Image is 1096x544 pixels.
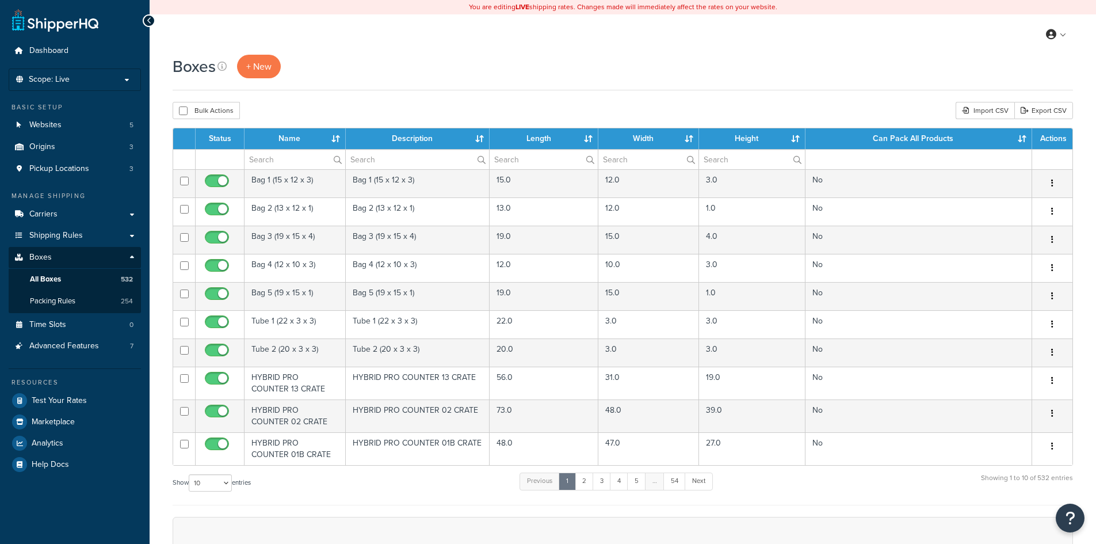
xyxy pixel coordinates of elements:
[699,282,805,310] td: 1.0
[805,338,1032,367] td: No
[9,136,141,158] li: Origins
[245,128,346,149] th: Name : activate to sort column ascending
[9,158,141,180] li: Pickup Locations
[1032,128,1072,149] th: Actions
[627,473,646,490] a: 5
[129,142,133,152] span: 3
[9,115,141,136] a: Websites 5
[32,417,75,427] span: Marketplace
[29,341,99,351] span: Advanced Features
[805,432,1032,465] td: No
[598,338,698,367] td: 3.0
[9,336,141,357] a: Advanced Features 7
[9,291,141,312] a: Packing Rules 254
[9,115,141,136] li: Websites
[598,197,698,226] td: 12.0
[598,400,698,432] td: 48.0
[29,142,55,152] span: Origins
[699,367,805,400] td: 19.0
[9,225,141,246] a: Shipping Rules
[490,150,598,169] input: Search
[121,296,133,306] span: 254
[575,473,594,490] a: 2
[685,473,713,490] a: Next
[805,282,1032,310] td: No
[30,296,75,306] span: Packing Rules
[598,432,698,465] td: 47.0
[245,310,346,338] td: Tube 1 (22 x 3 x 3)
[699,128,805,149] th: Height : activate to sort column ascending
[9,204,141,225] a: Carriers
[245,400,346,432] td: HYBRID PRO COUNTER 02 CRATE
[610,473,628,490] a: 4
[699,254,805,282] td: 3.0
[9,269,141,290] li: All Boxes
[346,197,490,226] td: Bag 2 (13 x 12 x 1)
[598,310,698,338] td: 3.0
[9,378,141,387] div: Resources
[9,314,141,336] li: Time Slots
[699,432,805,465] td: 27.0
[237,55,281,78] a: + New
[173,102,240,119] button: Bulk Actions
[9,454,141,475] li: Help Docs
[956,102,1014,119] div: Import CSV
[245,338,346,367] td: Tube 2 (20 x 3 x 3)
[1056,504,1084,532] button: Open Resource Center
[805,367,1032,400] td: No
[30,275,61,284] span: All Boxes
[9,40,141,62] li: Dashboard
[32,460,69,470] span: Help Docs
[32,396,87,406] span: Test Your Rates
[9,390,141,411] li: Test Your Rates
[981,471,1073,496] div: Showing 1 to 10 of 532 entries
[9,269,141,290] a: All Boxes 532
[598,150,698,169] input: Search
[346,432,490,465] td: HYBRID PRO COUNTER 01B CRATE
[245,282,346,310] td: Bag 5 (19 x 15 x 1)
[9,336,141,357] li: Advanced Features
[9,412,141,432] a: Marketplace
[245,254,346,282] td: Bag 4 (12 x 10 x 3)
[490,338,598,367] td: 20.0
[598,169,698,197] td: 12.0
[9,136,141,158] a: Origins 3
[9,433,141,454] li: Analytics
[346,226,490,254] td: Bag 3 (19 x 15 x 4)
[663,473,686,490] a: 54
[346,128,490,149] th: Description : activate to sort column ascending
[129,120,133,130] span: 5
[490,282,598,310] td: 19.0
[1014,102,1073,119] a: Export CSV
[805,226,1032,254] td: No
[9,158,141,180] a: Pickup Locations 3
[645,473,665,490] a: …
[346,400,490,432] td: HYBRID PRO COUNTER 02 CRATE
[245,169,346,197] td: Bag 1 (15 x 12 x 3)
[32,439,63,448] span: Analytics
[490,226,598,254] td: 19.0
[245,432,346,465] td: HYBRID PRO COUNTER 01B CRATE
[490,254,598,282] td: 12.0
[598,226,698,254] td: 15.0
[245,367,346,400] td: HYBRID PRO COUNTER 13 CRATE
[805,169,1032,197] td: No
[346,254,490,282] td: Bag 4 (12 x 10 x 3)
[805,310,1032,338] td: No
[9,291,141,312] li: Packing Rules
[29,231,83,241] span: Shipping Rules
[246,60,272,73] span: + New
[173,55,216,78] h1: Boxes
[9,247,141,268] a: Boxes
[29,210,58,219] span: Carriers
[346,282,490,310] td: Bag 5 (19 x 15 x 1)
[805,197,1032,226] td: No
[515,2,529,12] b: LIVE
[346,367,490,400] td: HYBRID PRO COUNTER 13 CRATE
[598,128,698,149] th: Width : activate to sort column ascending
[598,367,698,400] td: 31.0
[245,150,345,169] input: Search
[699,338,805,367] td: 3.0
